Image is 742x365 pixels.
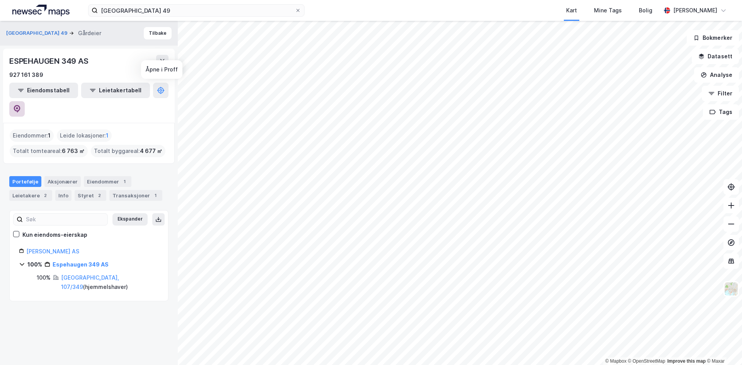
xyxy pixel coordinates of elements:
[9,190,52,201] div: Leietakere
[566,6,577,15] div: Kart
[9,83,78,98] button: Eiendomstabell
[62,146,85,156] span: 6 763 ㎡
[98,5,295,16] input: Søk på adresse, matrikkel, gårdeiere, leietakere eller personer
[81,83,150,98] button: Leietakertabell
[667,358,706,364] a: Improve this map
[95,192,103,199] div: 2
[594,6,622,15] div: Mine Tags
[37,273,51,282] div: 100%
[44,176,81,187] div: Aksjonærer
[121,178,128,185] div: 1
[61,274,119,290] a: [GEOGRAPHIC_DATA], 107/349
[75,190,106,201] div: Styret
[628,358,665,364] a: OpenStreetMap
[694,67,739,83] button: Analyse
[78,29,101,38] div: Gårdeier
[605,358,626,364] a: Mapbox
[702,86,739,101] button: Filter
[22,230,87,239] div: Kun eiendoms-eierskap
[53,261,109,268] a: Espehaugen 349 AS
[140,146,162,156] span: 4 677 ㎡
[91,145,165,157] div: Totalt byggareal :
[6,29,69,37] button: [GEOGRAPHIC_DATA] 49
[687,30,739,46] button: Bokmerker
[9,176,41,187] div: Portefølje
[9,55,90,67] div: ESPEHAUGEN 349 AS
[48,131,51,140] span: 1
[151,192,159,199] div: 1
[144,27,172,39] button: Tilbake
[112,213,148,226] button: Ekspander
[57,129,112,142] div: Leide lokasjoner :
[703,104,739,120] button: Tags
[41,192,49,199] div: 2
[106,131,109,140] span: 1
[10,129,54,142] div: Eiendommer :
[692,49,739,64] button: Datasett
[724,282,739,296] img: Z
[61,273,159,292] div: ( hjemmelshaver )
[23,214,107,225] input: Søk
[10,145,88,157] div: Totalt tomteareal :
[27,260,42,269] div: 100%
[55,190,71,201] div: Info
[639,6,652,15] div: Bolig
[673,6,717,15] div: [PERSON_NAME]
[26,248,79,255] a: [PERSON_NAME] AS
[12,5,70,16] img: logo.a4113a55bc3d86da70a041830d287a7e.svg
[703,328,742,365] iframe: Chat Widget
[9,70,43,80] div: 927 161 389
[109,190,162,201] div: Transaksjoner
[84,176,131,187] div: Eiendommer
